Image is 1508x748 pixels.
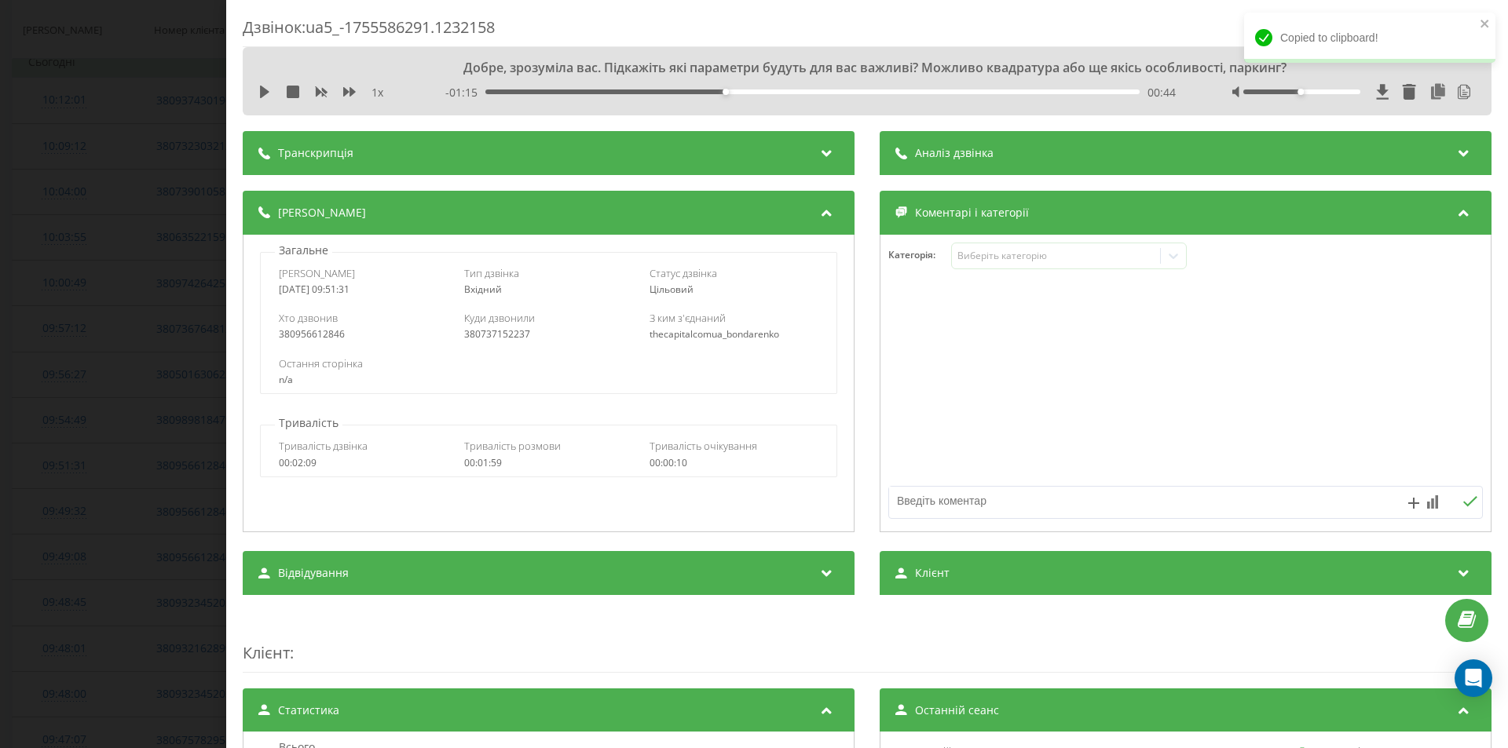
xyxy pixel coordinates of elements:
span: Статистика [278,702,339,718]
span: Вхідний [464,283,502,296]
p: Загальне [275,243,332,258]
div: Добре, зрозуміла вас. Підкажіть які параметри будуть для вас важливі? Можливо квадратура або ще я... [377,59,1357,76]
span: Цільовий [650,283,694,296]
div: Copied to clipboard! [1244,13,1495,63]
span: Тривалість очікування [650,439,757,453]
p: Тривалість [275,415,342,431]
span: Тривалість розмови [464,439,561,453]
div: n/a [279,374,818,385]
span: Клієнт [915,565,950,581]
button: close [1480,17,1491,32]
div: 00:00:10 [650,458,818,469]
h4: Категорія : [888,250,951,261]
div: Виберіть категорію [957,250,1154,262]
div: thecapitalcomua_bondarenko [650,329,818,340]
div: 00:01:59 [464,458,633,469]
span: [PERSON_NAME] [279,266,355,280]
span: Аналіз дзвінка [915,145,994,161]
div: 00:02:09 [279,458,448,469]
span: Тип дзвінка [464,266,519,280]
span: Відвідування [278,565,349,581]
span: Останній сеанс [915,702,999,718]
span: Коментарі і категорії [915,205,1029,221]
span: Хто дзвонив [279,311,338,325]
div: Open Intercom Messenger [1455,659,1492,697]
div: Accessibility label [1298,89,1304,95]
span: Транскрипція [278,145,353,161]
span: Тривалість дзвінка [279,439,368,453]
span: [PERSON_NAME] [278,205,366,221]
div: 380956612846 [279,329,448,340]
span: - 01:15 [445,85,485,100]
span: Клієнт [243,642,290,663]
span: З ким з'єднаний [650,311,726,325]
div: [DATE] 09:51:31 [279,284,448,295]
div: : [243,611,1492,673]
span: Статус дзвінка [650,266,717,280]
div: Дзвінок : ua5_-1755586291.1232158 [243,16,1492,47]
span: 00:44 [1147,85,1176,100]
div: Accessibility label [723,89,729,95]
div: 380737152237 [464,329,633,340]
span: Куди дзвонили [464,311,535,325]
span: 1 x [372,85,383,100]
span: Остання сторінка [279,356,363,370]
